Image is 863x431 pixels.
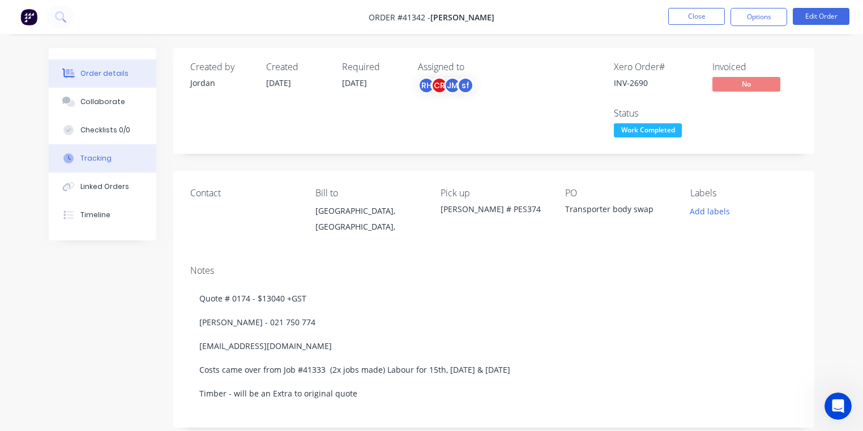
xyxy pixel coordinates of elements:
div: [GEOGRAPHIC_DATA], [GEOGRAPHIC_DATA], [315,203,422,235]
div: [PERSON_NAME] # PES374 [441,203,548,215]
div: INV-2690 [614,77,699,89]
button: Edit Order [793,8,849,25]
span: Work Completed [614,123,682,137]
span: [DATE] [342,77,367,88]
iframe: Intercom live chat [824,393,852,420]
button: Timeline [49,201,156,229]
div: Collaborate [80,97,125,107]
div: Pick up [441,188,548,199]
span: [DATE] [266,77,291,88]
div: sf [457,77,474,94]
div: Linked Orders [80,182,129,192]
button: Order details [49,59,156,88]
button: RHCRJMsf [418,77,474,94]
div: RH [418,77,435,94]
div: Timeline [80,210,110,220]
div: Tracking [80,153,112,163]
div: Transporter body swap [565,203,672,219]
span: Order #41342 - [369,12,430,23]
button: Add labels [684,203,736,218]
div: Assigned to [418,62,531,72]
button: Close [668,8,725,25]
img: Factory [20,8,37,25]
div: [GEOGRAPHIC_DATA], [GEOGRAPHIC_DATA], [315,203,422,239]
div: Bill to [315,188,422,199]
button: Tracking [49,144,156,173]
div: Status [614,108,699,119]
span: [PERSON_NAME] [430,12,494,23]
div: Created [266,62,328,72]
span: No [712,77,780,91]
div: JM [444,77,461,94]
div: Created by [190,62,253,72]
div: Order details [80,68,129,79]
div: Checklists 0/0 [80,125,130,135]
div: Jordan [190,77,253,89]
button: Checklists 0/0 [49,116,156,144]
div: Notes [190,265,797,276]
div: Quote # 0174 - $13040 +GST [PERSON_NAME] - 021 750 774 [EMAIL_ADDRESS][DOMAIN_NAME] Costs came ov... [190,281,797,411]
button: Work Completed [614,123,682,140]
div: Contact [190,188,297,199]
button: Options [730,8,787,26]
button: Collaborate [49,88,156,116]
div: Xero Order # [614,62,699,72]
div: PO [565,188,672,199]
div: Required [342,62,404,72]
button: Linked Orders [49,173,156,201]
div: CR [431,77,448,94]
div: Labels [690,188,797,199]
div: Invoiced [712,62,797,72]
